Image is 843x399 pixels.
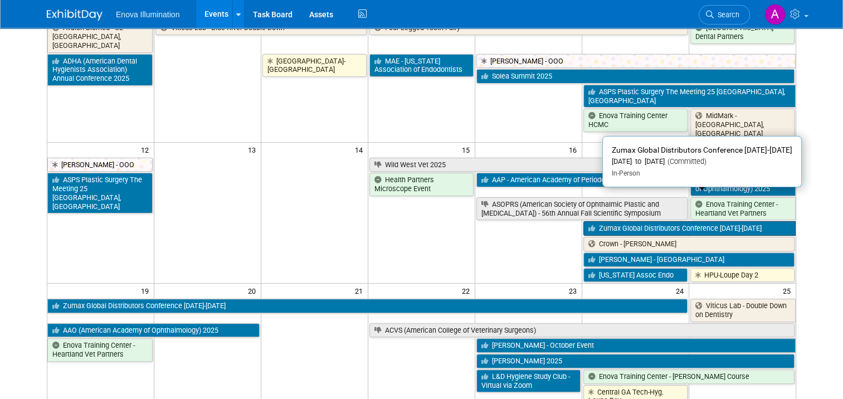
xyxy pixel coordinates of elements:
[247,284,261,298] span: 20
[583,268,688,283] a: [US_STATE] Assoc Endo
[47,173,153,213] a: ASPS Plastic Surgery The Meeting 25 [GEOGRAPHIC_DATA], [GEOGRAPHIC_DATA]
[461,143,475,157] span: 15
[369,158,795,172] a: Wild West Vet 2025
[47,21,153,52] a: Avalon Biomed - CE [GEOGRAPHIC_DATA], [GEOGRAPHIC_DATA]
[47,299,688,313] a: Zumax Global Distributors Conference [DATE]-[DATE]
[782,284,796,298] span: 25
[247,143,261,157] span: 13
[690,299,796,322] a: Viticus Lab - Double Down on Dentistry
[476,197,688,220] a: ASOPRS (American Society of Ophthalmic Plastic and [MEDICAL_DATA]) - 56th Annual Fall Scientific ...
[612,145,792,154] span: Zumax Global Distributors Conference [DATE]-[DATE]
[369,173,474,196] a: Health Partners Microscope Event
[354,284,368,298] span: 21
[699,5,750,25] a: Search
[476,69,795,84] a: Solea Summit 2025
[612,157,792,167] div: [DATE] to [DATE]
[476,338,796,353] a: [PERSON_NAME] - October Event
[476,54,796,69] a: [PERSON_NAME] - OOO
[583,237,795,251] a: Crown - [PERSON_NAME]
[583,221,796,236] a: Zumax Global Distributors Conference [DATE]-[DATE]
[476,173,688,187] a: AAP - American Academy of Periodontology 2025
[764,4,786,25] img: Andrea Miller
[47,54,153,86] a: ADHA (American Dental Hygienists Association) Annual Conference 2025
[262,54,367,77] a: [GEOGRAPHIC_DATA]-[GEOGRAPHIC_DATA]
[690,21,795,43] a: [GEOGRAPHIC_DATA] Dental Partners
[116,10,179,19] span: Enova Illumination
[568,284,582,298] span: 23
[47,338,153,361] a: Enova Training Center - Heartland Vet Partners
[583,369,795,384] a: Enova Training Center - [PERSON_NAME] Course
[369,54,474,77] a: MAE - [US_STATE] Association of Endodontists
[476,354,795,368] a: [PERSON_NAME] 2025
[583,252,795,267] a: [PERSON_NAME] - [GEOGRAPHIC_DATA]
[140,284,154,298] span: 19
[690,268,795,283] a: HPU-Loupe Day 2
[47,323,260,338] a: AAO (American Academy of Ophthalmology) 2025
[690,197,796,220] a: Enova Training Center - Heartland Vet Partners
[583,109,688,132] a: Enova Training Center HCMC
[665,157,706,166] span: (Committed)
[714,11,739,19] span: Search
[140,143,154,157] span: 12
[568,143,582,157] span: 16
[675,284,689,298] span: 24
[47,9,103,21] img: ExhibitDay
[461,284,475,298] span: 22
[354,143,368,157] span: 14
[612,169,640,177] span: In-Person
[369,323,795,338] a: ACVS (American College of Veterinary Surgeons)
[690,109,795,140] a: MidMark - [GEOGRAPHIC_DATA], [GEOGRAPHIC_DATA]
[476,369,581,392] a: L&D Hygiene Study Club - Virtual via Zoom
[47,158,153,172] a: [PERSON_NAME] - OOO
[583,85,796,108] a: ASPS Plastic Surgery The Meeting 25 [GEOGRAPHIC_DATA], [GEOGRAPHIC_DATA]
